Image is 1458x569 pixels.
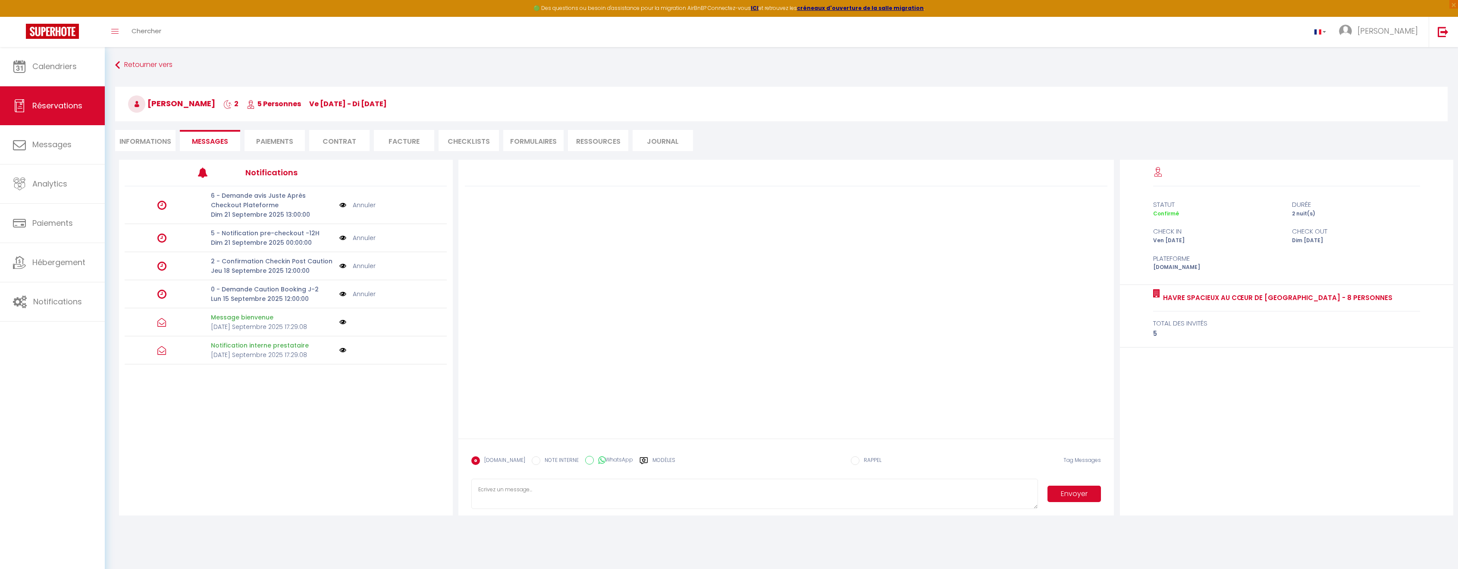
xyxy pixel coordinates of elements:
[797,4,924,12] a: créneaux d'ouverture de la salle migration
[132,26,161,35] span: Chercher
[1148,253,1287,264] div: Plateforme
[1047,486,1101,502] button: Envoyer
[125,17,168,47] a: Chercher
[247,99,301,109] span: 5 Personnes
[353,200,376,210] a: Annuler
[32,178,67,189] span: Analytics
[1148,199,1287,210] div: statut
[211,294,334,303] p: Lun 15 Septembre 2025 12:00:00
[223,99,238,109] span: 2
[1286,210,1426,218] div: 2 nuit(s)
[540,456,579,466] label: NOTE INTERNE
[339,347,346,354] img: NO IMAGE
[309,130,370,151] li: Contrat
[652,456,675,471] label: Modèles
[211,313,334,322] p: Message bienvenue
[211,322,334,332] p: [DATE] Septembre 2025 17:29:08
[1358,25,1418,36] span: [PERSON_NAME]
[1148,226,1287,237] div: check in
[115,57,1448,73] a: Retourner vers
[374,130,434,151] li: Facture
[115,130,176,151] li: Informations
[859,456,881,466] label: RAPPEL
[309,99,387,109] span: ve [DATE] - di [DATE]
[1438,26,1449,37] img: logout
[339,261,346,271] img: NO IMAGE
[594,456,633,465] label: WhatsApp
[633,130,693,151] li: Journal
[128,98,215,109] span: [PERSON_NAME]
[1160,293,1392,303] a: Havre spacieux au cœur de [GEOGRAPHIC_DATA] - 8 personnes
[1333,17,1429,47] a: ... [PERSON_NAME]
[1148,237,1287,245] div: Ven [DATE]
[211,256,334,266] p: 2 - Confirmation Checkin Post Caution
[32,100,82,111] span: Réservations
[32,218,73,228] span: Paiements
[245,163,379,182] h3: Notifications
[211,191,334,210] p: 6 - Demande avis Juste Après Checkout Plateforme
[1153,210,1179,217] span: Confirmé
[32,257,85,268] span: Hébergement
[339,233,346,243] img: NO IMAGE
[1063,456,1101,464] span: Tag Messages
[211,284,334,294] p: 0 - Demande Caution Booking J-2
[211,266,334,275] p: Jeu 18 Septembre 2025 12:00:00
[339,319,346,326] img: NO IMAGE
[1153,318,1420,329] div: total des invités
[211,228,334,238] p: 5 - Notification pre-checkout -12H
[33,296,82,307] span: Notifications
[192,136,228,146] span: Messages
[339,289,346,299] img: NO IMAGE
[353,261,376,271] a: Annuler
[211,238,334,247] p: Dim 21 Septembre 2025 00:00:00
[353,289,376,299] a: Annuler
[211,210,334,219] p: Dim 21 Septembre 2025 13:00:00
[751,4,759,12] a: ICI
[245,130,305,151] li: Paiements
[26,24,79,39] img: Super Booking
[439,130,499,151] li: CHECKLISTS
[353,233,376,243] a: Annuler
[480,456,525,466] label: [DOMAIN_NAME]
[32,139,72,150] span: Messages
[1153,329,1420,339] div: 5
[1148,263,1287,272] div: [DOMAIN_NAME]
[211,350,334,360] p: [DATE] Septembre 2025 17:29:08
[211,341,334,350] p: Notification interne prestataire
[1286,226,1426,237] div: check out
[503,130,564,151] li: FORMULAIRES
[32,61,77,72] span: Calendriers
[1286,199,1426,210] div: durée
[1286,237,1426,245] div: Dim [DATE]
[1339,25,1352,38] img: ...
[568,130,628,151] li: Ressources
[339,200,346,210] img: NO IMAGE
